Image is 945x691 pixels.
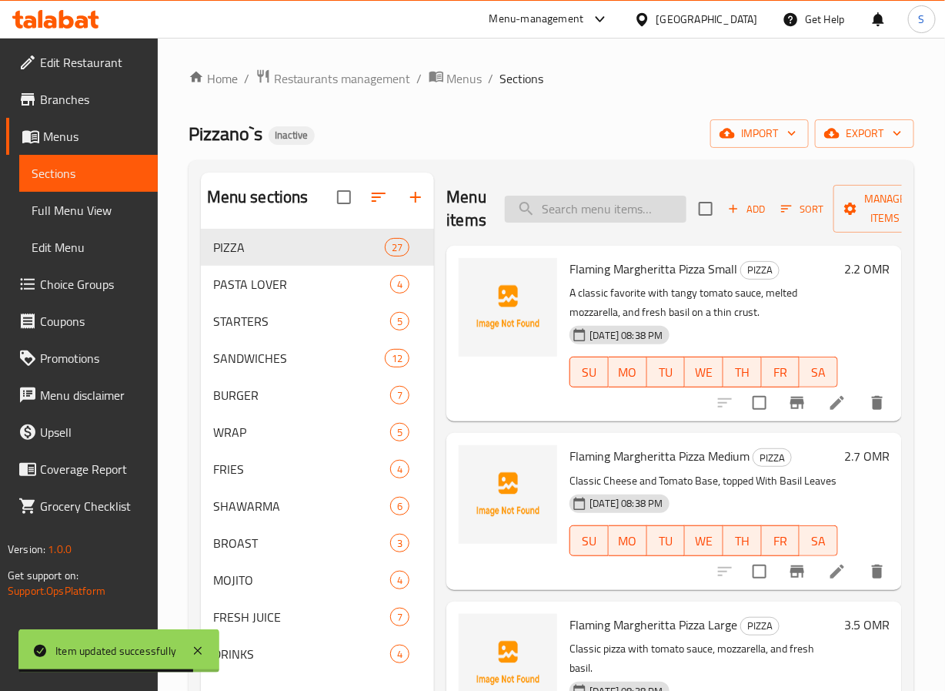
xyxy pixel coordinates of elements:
div: items [390,423,409,441]
span: 4 [391,573,409,588]
span: WRAP [213,423,391,441]
a: Menus [6,118,158,155]
span: SA [806,361,832,384]
span: SA [806,530,832,552]
button: TU [647,525,686,556]
span: DRINKS [213,645,391,663]
span: FRESH JUICE [213,608,391,626]
button: WE [685,525,723,556]
div: PASTA LOVER4 [201,266,435,303]
span: export [827,124,902,143]
a: Home [189,69,238,88]
div: items [390,534,409,552]
span: TH [730,530,756,552]
span: MO [615,530,641,552]
nav: Menu sections [201,223,435,679]
span: Sort sections [360,179,397,216]
span: STARTERS [213,312,391,330]
span: Get support on: [8,565,78,585]
span: PIZZA [753,449,791,467]
button: SU [569,525,609,556]
button: Sort [777,197,827,221]
a: Menu disclaimer [6,377,158,414]
h6: 2.2 OMR [844,258,890,280]
button: Add section [397,179,434,216]
button: Branch-specific-item [779,553,816,590]
div: [GEOGRAPHIC_DATA] [656,11,758,28]
a: Coupons [6,303,158,340]
a: Full Menu View [19,192,158,229]
h6: 2.7 OMR [844,445,890,467]
div: items [390,460,409,478]
span: Edit Menu [32,238,145,257]
a: Grocery Checklist [6,488,158,525]
p: Classic Cheese and Tomato Base, topped With Basil Leaves [569,471,838,491]
div: MOJITO4 [201,562,435,599]
div: items [390,312,409,330]
button: SA [800,357,838,387]
span: TH [730,361,756,384]
span: Select to update [743,555,776,588]
div: FRIES [213,460,391,478]
button: delete [859,384,896,421]
nav: breadcrumb [189,69,914,89]
button: FR [762,357,800,387]
button: FR [762,525,800,556]
button: TH [723,357,762,387]
span: Inactive [269,129,315,142]
span: Choice Groups [40,275,145,294]
span: 1.0.0 [48,539,72,559]
span: Coupons [40,312,145,330]
button: MO [609,357,647,387]
div: SHAWARMA6 [201,488,435,525]
span: Sections [500,69,544,88]
div: Item updated successfully [55,642,176,659]
button: Manage items [833,185,937,233]
span: Flaming Margheritta Pizza Medium [569,444,750,468]
span: TU [653,530,680,552]
span: Edit Restaurant [40,53,145,72]
button: SU [569,357,609,387]
span: BROAST [213,534,391,552]
span: WE [691,530,717,552]
a: Edit menu item [828,562,846,581]
span: 5 [391,314,409,329]
input: search [505,196,686,223]
span: Grocery Checklist [40,497,145,515]
span: MO [615,361,641,384]
span: Select section [690,193,722,225]
p: A classic favorite with tangy tomato sauce, melted mozzarella, and fresh basil on a thin crust. [569,283,838,322]
span: SANDWICHES [213,349,385,367]
span: 27 [386,240,409,255]
h2: Menu sections [207,186,309,209]
span: Flaming Margheritta Pizza Large [569,613,737,636]
a: Branches [6,81,158,118]
span: Menu disclaimer [40,386,145,404]
span: Manage items [846,190,924,228]
span: MOJITO [213,571,391,589]
span: WE [691,361,717,384]
span: Full Menu View [32,201,145,220]
li: / [244,69,249,88]
a: Edit Restaurant [6,44,158,81]
span: Sort [781,200,823,218]
span: Promotions [40,349,145,367]
span: Add item [722,197,771,221]
span: [DATE] 08:38 PM [583,496,669,511]
span: Pizzano`s [189,116,262,151]
button: MO [609,525,647,556]
div: BURGER [213,386,391,404]
span: Version: [8,539,45,559]
div: SANDWICHES12 [201,340,435,377]
li: / [417,69,422,88]
a: Sections [19,155,158,192]
button: Branch-specific-item [779,384,816,421]
div: PIZZA [740,261,780,280]
div: PIZZA [213,238,385,257]
div: items [385,238,409,257]
div: items [390,275,409,294]
a: Edit menu item [828,394,846,412]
